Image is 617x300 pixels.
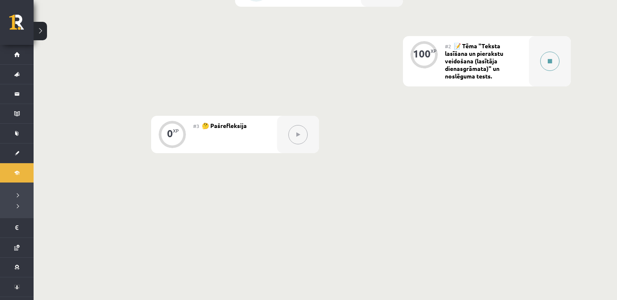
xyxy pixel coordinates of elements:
[445,43,451,50] span: #2
[413,50,431,57] div: 100
[445,42,503,80] span: 📝 Tēma "Teksta lasīšana un pierakstu veidošana (lasītāja dienasgrāmata)" un noslēguma tests.
[193,123,199,129] span: #3
[202,122,247,129] span: 🤔 Pašrefleksija
[431,49,437,53] div: XP
[173,128,179,133] div: XP
[9,15,34,36] a: Rīgas 1. Tālmācības vidusskola
[167,130,173,137] div: 0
